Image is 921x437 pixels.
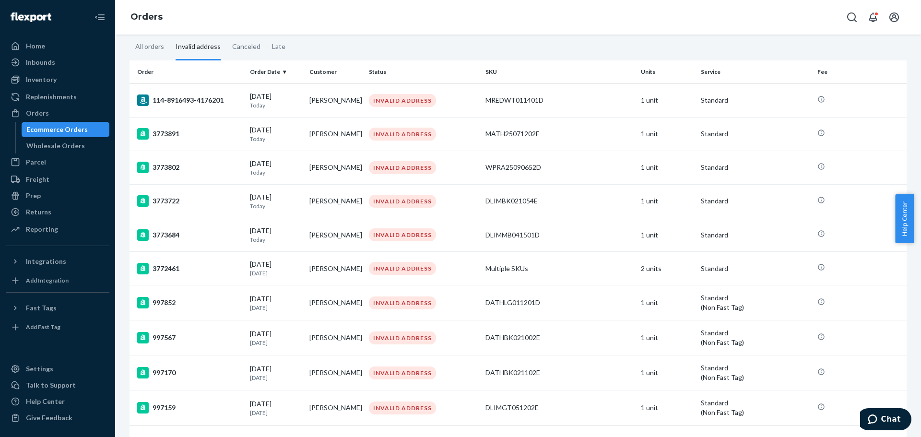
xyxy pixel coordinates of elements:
[701,196,810,206] p: Standard
[130,12,163,22] a: Orders
[895,194,914,243] button: Help Center
[26,224,58,234] div: Reporting
[130,60,246,83] th: Order
[369,228,436,241] div: INVALID ADDRESS
[637,285,697,320] td: 1 unit
[6,72,109,87] a: Inventory
[306,83,365,117] td: [PERSON_NAME]
[306,184,365,218] td: [PERSON_NAME]
[369,128,436,141] div: INVALID ADDRESS
[26,276,69,284] div: Add Integration
[6,378,109,393] button: Talk to Support
[26,92,77,102] div: Replenishments
[6,188,109,203] a: Prep
[26,191,41,201] div: Prep
[250,374,302,382] p: [DATE]
[250,236,302,244] p: Today
[26,397,65,406] div: Help Center
[701,303,810,312] div: (Non Fast Tag)
[250,260,302,277] div: [DATE]
[246,60,306,83] th: Order Date
[697,60,814,83] th: Service
[637,117,697,151] td: 1 unit
[250,329,302,347] div: [DATE]
[90,8,109,27] button: Close Navigation
[6,172,109,187] a: Freight
[309,68,361,76] div: Customer
[637,184,697,218] td: 1 unit
[250,304,302,312] p: [DATE]
[485,196,633,206] div: DLIMBK021054E
[250,399,302,417] div: [DATE]
[26,303,57,313] div: Fast Tags
[369,366,436,379] div: INVALID ADDRESS
[250,409,302,417] p: [DATE]
[250,192,302,210] div: [DATE]
[637,218,697,252] td: 1 unit
[860,408,911,432] iframe: Opens a widget where you can chat to one of our agents
[6,410,109,425] button: Give Feedback
[701,373,810,382] div: (Non Fast Tag)
[814,60,907,83] th: Fee
[137,332,242,343] div: 997567
[26,323,60,331] div: Add Fast Tag
[137,263,242,274] div: 3772461
[701,398,810,408] p: Standard
[863,8,883,27] button: Open notifications
[250,135,302,143] p: Today
[306,218,365,252] td: [PERSON_NAME]
[369,262,436,275] div: INVALID ADDRESS
[26,75,57,84] div: Inventory
[137,297,242,308] div: 997852
[176,34,221,60] div: Invalid address
[701,328,810,338] p: Standard
[701,264,810,273] p: Standard
[123,3,170,31] ol: breadcrumbs
[701,230,810,240] p: Standard
[306,355,365,390] td: [PERSON_NAME]
[369,161,436,174] div: INVALID ADDRESS
[701,408,810,417] div: (Non Fast Tag)
[485,298,633,307] div: DATHLG011201D
[637,60,697,83] th: Units
[26,413,72,423] div: Give Feedback
[842,8,862,27] button: Open Search Box
[250,125,302,143] div: [DATE]
[6,38,109,54] a: Home
[369,195,436,208] div: INVALID ADDRESS
[137,162,242,173] div: 3773802
[637,252,697,285] td: 2 units
[369,296,436,309] div: INVALID ADDRESS
[26,125,88,134] div: Ecommerce Orders
[26,141,85,151] div: Wholesale Orders
[485,129,633,139] div: MATH25071202E
[6,394,109,409] a: Help Center
[701,293,810,303] p: Standard
[250,226,302,244] div: [DATE]
[250,364,302,382] div: [DATE]
[6,222,109,237] a: Reporting
[6,89,109,105] a: Replenishments
[701,95,810,105] p: Standard
[135,34,164,59] div: All orders
[272,34,285,59] div: Late
[701,363,810,373] p: Standard
[11,12,51,22] img: Flexport logo
[6,55,109,70] a: Inbounds
[306,320,365,355] td: [PERSON_NAME]
[232,34,260,59] div: Canceled
[637,355,697,390] td: 1 unit
[26,257,66,266] div: Integrations
[26,207,51,217] div: Returns
[369,402,436,414] div: INVALID ADDRESS
[26,58,55,67] div: Inbounds
[369,331,436,344] div: INVALID ADDRESS
[6,204,109,220] a: Returns
[26,364,53,374] div: Settings
[482,60,637,83] th: SKU
[6,154,109,170] a: Parcel
[250,101,302,109] p: Today
[137,195,242,207] div: 3773722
